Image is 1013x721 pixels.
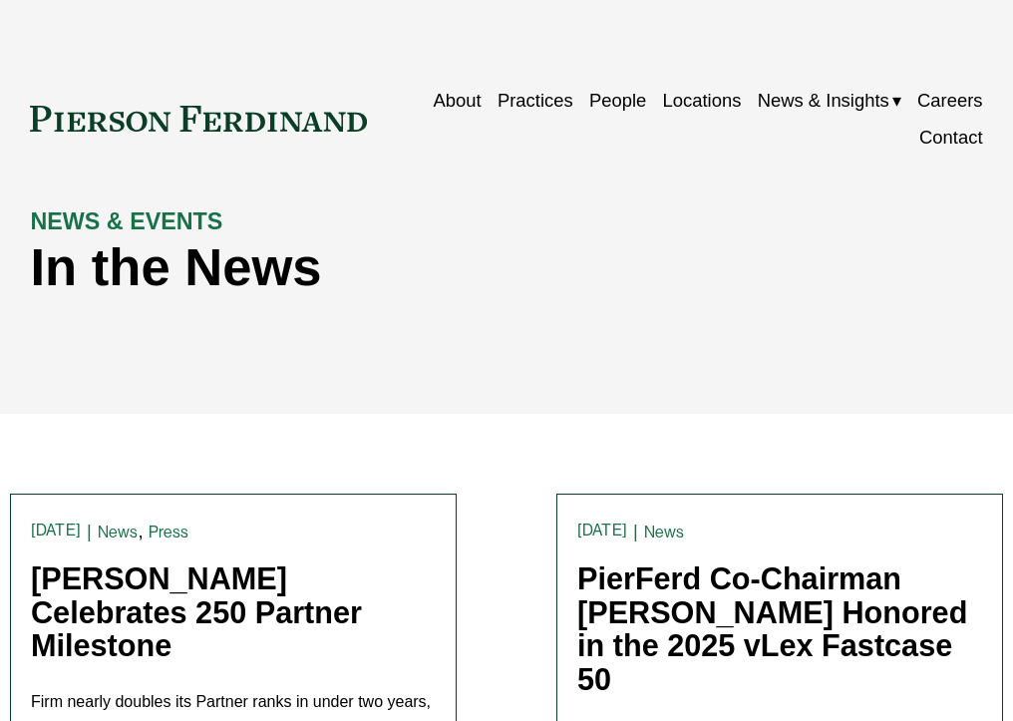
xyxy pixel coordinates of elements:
[434,82,482,119] a: About
[919,119,983,156] a: Contact
[31,561,362,662] a: [PERSON_NAME] Celebrates 250 Partner Milestone
[30,237,744,297] h1: In the News
[577,561,967,696] a: PierFerd Co-Chairman [PERSON_NAME] Honored in the 2025 vLex Fastcase 50
[30,208,222,234] strong: NEWS & EVENTS
[149,523,189,541] a: Press
[577,523,627,539] time: [DATE]
[758,82,901,119] a: folder dropdown
[138,521,143,541] span: ,
[917,82,983,119] a: Careers
[98,523,139,541] a: News
[589,82,646,119] a: People
[31,523,81,539] time: [DATE]
[498,82,573,119] a: Practices
[644,523,685,541] a: News
[663,82,742,119] a: Locations
[758,84,889,117] span: News & Insights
